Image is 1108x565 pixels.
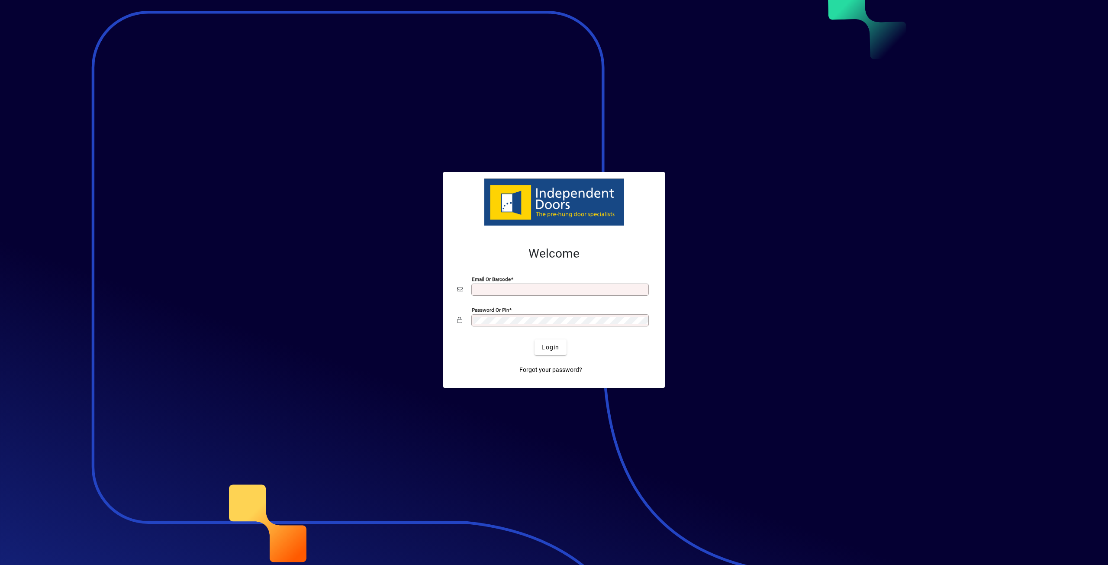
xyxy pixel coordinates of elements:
a: Forgot your password? [516,362,586,378]
button: Login [535,339,566,355]
h2: Welcome [457,246,651,261]
mat-label: Email or Barcode [472,276,511,282]
span: Forgot your password? [519,365,582,375]
mat-label: Password or Pin [472,307,509,313]
span: Login [541,343,559,352]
